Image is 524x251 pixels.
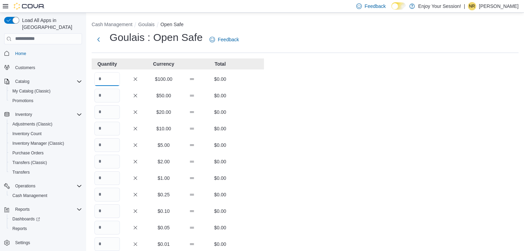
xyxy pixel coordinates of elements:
[7,139,85,148] button: Inventory Manager (Classic)
[14,3,45,10] img: Cova
[12,182,82,190] span: Operations
[10,87,53,95] a: My Catalog (Classic)
[12,150,44,156] span: Purchase Orders
[138,22,154,27] button: Goulais
[7,119,85,129] button: Adjustments (Classic)
[94,221,120,234] input: Quantity
[207,224,233,231] p: $0.00
[12,160,47,165] span: Transfers (Classic)
[151,142,176,149] p: $5.00
[10,149,47,157] a: Purchase Orders
[12,131,42,137] span: Inventory Count
[479,2,518,10] p: [PERSON_NAME]
[10,120,55,128] a: Adjustments (Classic)
[151,125,176,132] p: $10.00
[10,225,82,233] span: Reports
[15,183,35,189] span: Operations
[10,139,82,148] span: Inventory Manager (Classic)
[92,33,105,46] button: Next
[12,50,29,58] a: Home
[161,22,184,27] button: Open Safe
[10,225,30,233] a: Reports
[207,191,233,198] p: $0.00
[7,129,85,139] button: Inventory Count
[207,76,233,83] p: $0.00
[10,149,82,157] span: Purchase Orders
[207,92,233,99] p: $0.00
[7,167,85,177] button: Transfers
[94,188,120,201] input: Quantity
[151,191,176,198] p: $0.25
[15,112,32,117] span: Inventory
[1,48,85,58] button: Home
[151,208,176,215] p: $0.10
[12,182,38,190] button: Operations
[10,159,82,167] span: Transfers (Classic)
[110,31,203,44] h1: Goulais : Open Safe
[1,77,85,86] button: Catalog
[12,205,82,214] span: Reports
[151,109,176,116] p: $20.00
[10,120,82,128] span: Adjustments (Classic)
[10,87,82,95] span: My Catalog (Classic)
[1,205,85,214] button: Reports
[151,224,176,231] p: $0.05
[469,2,475,10] span: NR
[468,2,476,10] div: Natasha Raymond
[1,110,85,119] button: Inventory
[10,168,32,176] a: Transfers
[94,171,120,185] input: Quantity
[7,191,85,200] button: Cash Management
[10,97,82,105] span: Promotions
[12,205,32,214] button: Reports
[151,76,176,83] p: $100.00
[12,110,35,119] button: Inventory
[94,89,120,102] input: Quantity
[207,61,233,67] p: Total
[12,239,33,247] a: Settings
[15,65,35,70] span: Customers
[218,36,239,43] span: Feedback
[12,64,38,72] a: Customers
[94,72,120,86] input: Quantity
[207,175,233,182] p: $0.00
[12,110,82,119] span: Inventory
[19,17,82,31] span: Load All Apps in [GEOGRAPHIC_DATA]
[12,170,30,175] span: Transfers
[12,193,47,198] span: Cash Management
[151,158,176,165] p: $2.00
[12,226,27,231] span: Reports
[207,208,233,215] p: $0.00
[15,240,30,245] span: Settings
[92,22,132,27] button: Cash Management
[94,155,120,168] input: Quantity
[151,175,176,182] p: $1.00
[10,139,67,148] a: Inventory Manager (Classic)
[94,204,120,218] input: Quantity
[94,237,120,251] input: Quantity
[12,88,51,94] span: My Catalog (Classic)
[94,122,120,135] input: Quantity
[94,138,120,152] input: Quantity
[7,214,85,224] a: Dashboards
[10,159,50,167] a: Transfers (Classic)
[12,63,82,72] span: Customers
[10,215,82,223] span: Dashboards
[94,61,120,67] p: Quantity
[12,238,82,247] span: Settings
[1,63,85,73] button: Customers
[10,168,82,176] span: Transfers
[12,216,40,222] span: Dashboards
[12,77,32,86] button: Catalog
[15,79,29,84] span: Catalog
[1,181,85,191] button: Operations
[207,33,242,46] a: Feedback
[418,2,461,10] p: Enjoy Your Session!
[10,130,82,138] span: Inventory Count
[207,125,233,132] p: $0.00
[151,241,176,248] p: $0.01
[1,238,85,248] button: Settings
[207,109,233,116] p: $0.00
[12,141,64,146] span: Inventory Manager (Classic)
